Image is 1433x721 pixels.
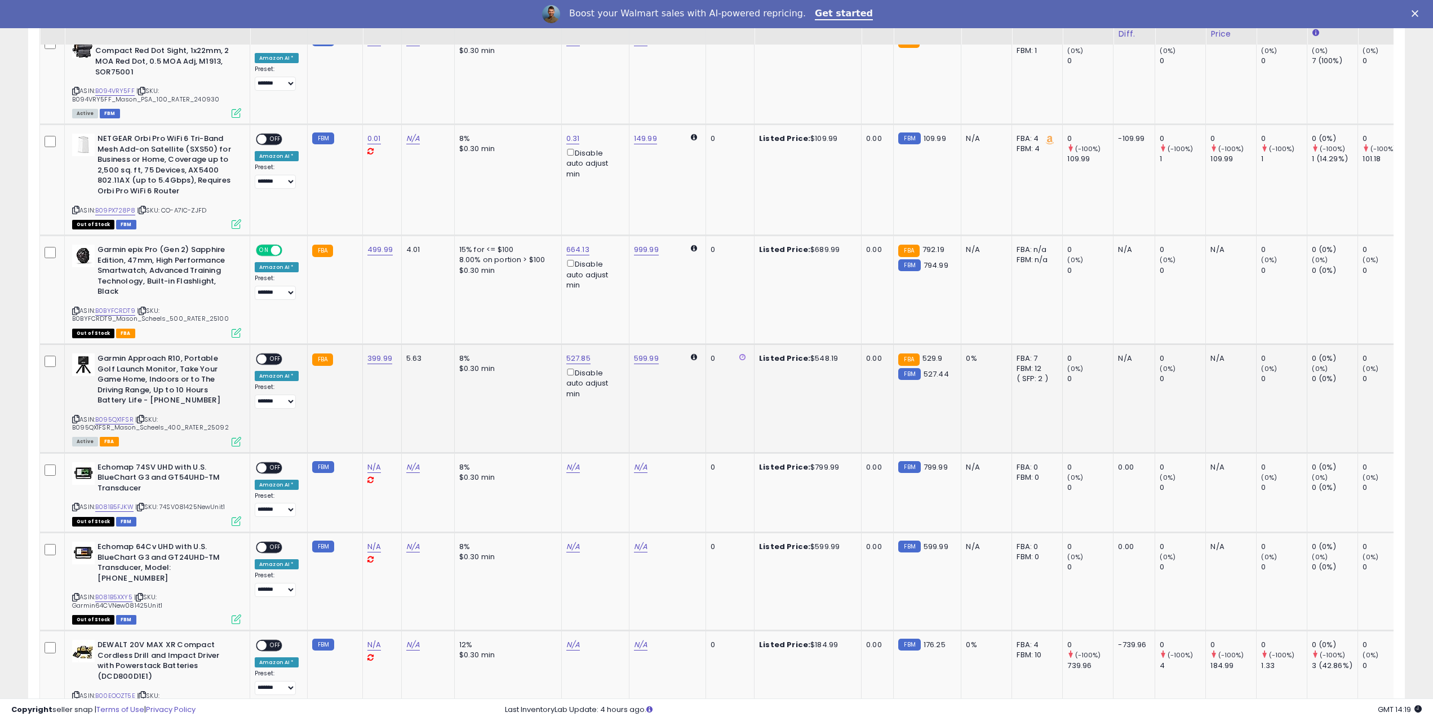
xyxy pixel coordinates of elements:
[1067,462,1113,472] div: 0
[759,244,810,255] b: Listed Price:
[759,462,853,472] div: $799.99
[95,86,135,96] a: B094VRY5FF
[72,353,241,445] div: ASIN:
[267,135,285,144] span: OFF
[1312,266,1357,276] div: 0 (0%)
[367,133,381,144] a: 0.01
[1017,255,1054,265] div: FBM: n/a
[1067,542,1113,552] div: 0
[1160,640,1205,650] div: 0
[312,353,333,366] small: FBA
[1160,473,1175,482] small: (0%)
[1261,364,1277,373] small: (0%)
[459,542,553,552] div: 8%
[1320,651,1346,660] small: (-100%)
[898,353,919,366] small: FBA
[1312,56,1357,66] div: 7 (100%)
[1261,154,1307,164] div: 1
[866,245,885,255] div: 0.00
[634,133,657,144] a: 149.99
[1261,374,1307,384] div: 0
[267,543,285,552] span: OFF
[459,245,553,255] div: 15% for <= $100
[100,109,120,118] span: FBM
[72,462,95,485] img: 41WFMb4CM-L._SL40_.jpg
[759,462,810,472] b: Listed Price:
[966,542,1003,552] div: N/A
[1067,245,1113,255] div: 0
[966,640,1003,650] div: 0%
[1363,473,1378,482] small: (0%)
[72,640,95,662] img: 41jw4+5xVIL._SL40_.jpg
[1017,46,1054,56] div: FBM: 1
[1067,483,1113,493] div: 0
[312,245,333,257] small: FBA
[146,704,196,715] a: Privacy Policy
[96,704,144,715] a: Terms of Use
[866,542,885,552] div: 0.00
[1312,462,1357,472] div: 0 (0%)
[634,244,659,255] a: 999.99
[711,134,746,144] div: 0
[406,541,420,552] a: N/A
[1363,374,1408,384] div: 0
[1261,640,1307,650] div: 0
[1261,462,1307,472] div: 0
[1378,704,1422,715] span: 2025-10-10 14:19 GMT
[1017,552,1054,562] div: FBM: 0
[898,368,920,380] small: FBM
[1312,245,1357,255] div: 0 (0%)
[1218,651,1244,660] small: (-100%)
[711,462,746,472] div: 0
[312,461,334,473] small: FBM
[1160,56,1205,66] div: 0
[1363,134,1408,144] div: 0
[1412,10,1423,17] div: Close
[1312,364,1328,373] small: (0%)
[1261,473,1277,482] small: (0%)
[1118,640,1146,650] div: -739.96
[137,206,206,215] span: | SKU: CO-A7IC-ZJFD
[542,5,560,23] img: Profile image for Adrian
[255,151,299,161] div: Amazon AI *
[566,133,580,144] a: 0.31
[72,329,114,338] span: All listings that are currently out of stock and unavailable for purchase on Amazon
[759,353,810,364] b: Listed Price:
[11,705,196,715] div: seller snap | |
[866,462,885,472] div: 0.00
[255,657,299,667] div: Amazon AI *
[966,462,1003,472] div: N/A
[255,65,299,91] div: Preset:
[267,641,285,651] span: OFF
[1160,46,1175,55] small: (0%)
[898,639,920,651] small: FBM
[1312,473,1328,482] small: (0%)
[1363,552,1378,561] small: (0%)
[1312,255,1328,264] small: (0%)
[898,259,920,271] small: FBM
[1261,46,1277,55] small: (0%)
[72,415,229,432] span: | SKU: B095QX1FSR_Mason_Scheels_400_RATER_25092
[1261,266,1307,276] div: 0
[95,592,132,602] a: B081B5XXY5
[312,132,334,144] small: FBM
[922,353,943,364] span: 529.9
[72,134,241,228] div: ASIN:
[1160,266,1205,276] div: 0
[406,133,420,144] a: N/A
[406,639,420,651] a: N/A
[1269,651,1295,660] small: (-100%)
[267,463,285,472] span: OFF
[924,639,946,650] span: 176.25
[95,415,134,424] a: B095QX1FSR
[1118,542,1146,552] div: 0.00
[72,36,92,58] img: 41nNos4lwVS._SL40_.jpg
[866,353,885,364] div: 0.00
[1168,144,1194,153] small: (-100%)
[72,245,241,337] div: ASIN:
[257,246,271,255] span: ON
[1269,144,1295,153] small: (-100%)
[1312,640,1357,650] div: 0 (0%)
[1363,462,1408,472] div: 0
[966,245,1003,255] div: N/A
